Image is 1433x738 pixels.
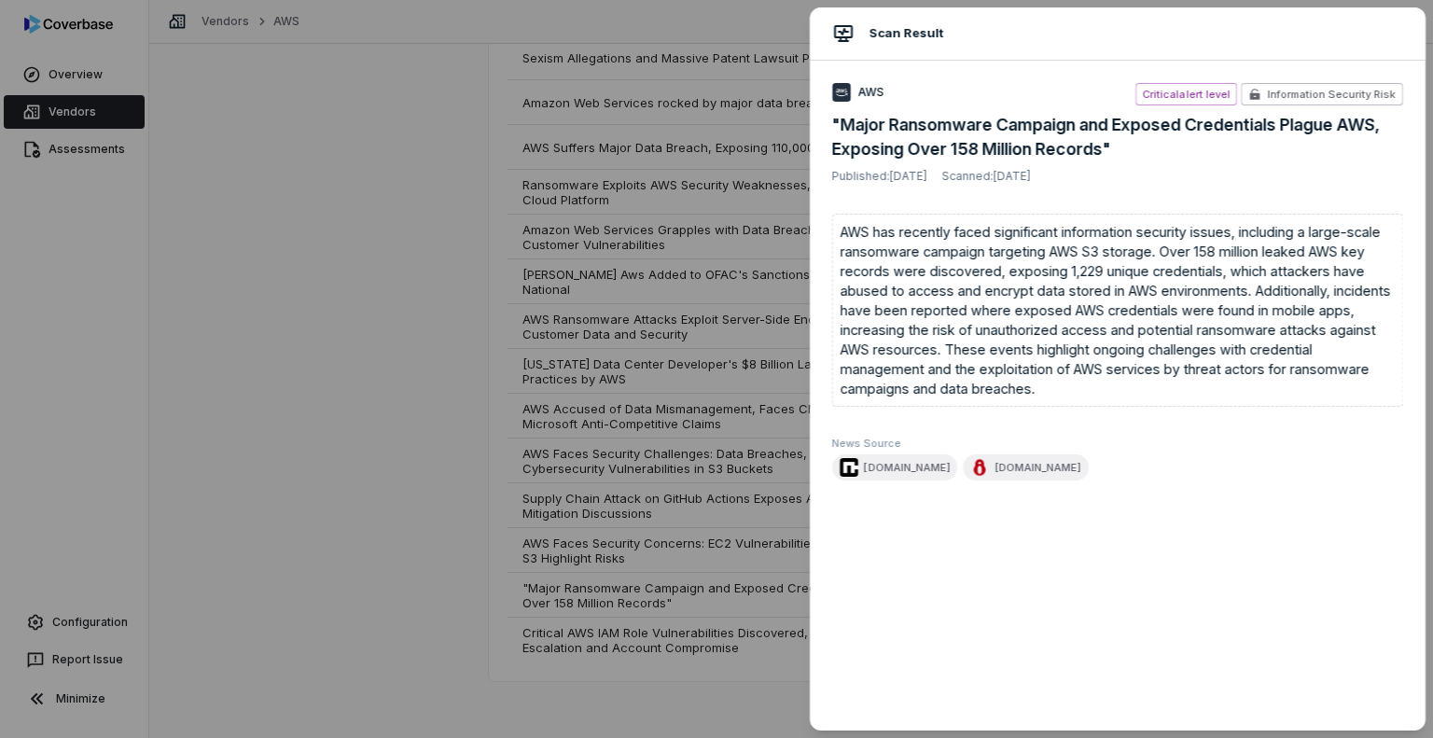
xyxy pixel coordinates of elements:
[832,214,1403,407] div: AWS has recently faced significant information security issues, including a large-scale ransomwar...
[858,85,884,100] span: AWS
[832,169,927,184] span: Published: [DATE]
[995,460,1080,475] a: [DOMAIN_NAME]
[942,169,1031,184] span: Scanned: [DATE]
[1143,88,1231,101] span: Critical alert level
[1267,87,1396,102] span: Information Security Risk
[832,437,1403,451] span: News Source
[870,24,944,43] span: Scan Result
[864,460,950,475] a: [DOMAIN_NAME]
[832,83,884,105] a: https://aws.amazon.com/AWS
[970,458,989,477] img: faviconV2
[840,458,858,477] img: faviconV2
[832,113,1403,161] span: "Major Ransomware Campaign and Exposed Credentials Plague AWS, Exposing Over 158 Million Records"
